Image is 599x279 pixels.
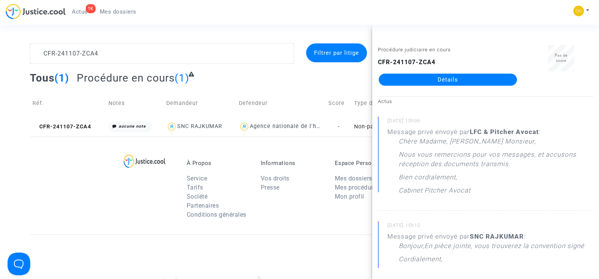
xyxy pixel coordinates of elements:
a: Mon profil [335,193,364,200]
b: CFR-241107-ZCA4 [378,59,435,66]
a: Partenaires [187,202,219,209]
span: Actus [72,8,88,15]
td: Score [326,90,351,117]
span: (1) [54,72,69,84]
a: Vos droits [261,175,289,182]
div: Agence nationale de l'habitat [250,123,333,129]
div: Message privé envoyé par : [387,127,593,199]
td: Demandeur [164,90,236,117]
p: Chère Madame, [PERSON_NAME] Monsieur, [399,137,536,150]
span: Pas de score [555,53,568,63]
td: Type de dossier [351,90,441,117]
p: Informations [261,160,323,166]
small: [DATE] 15h36 [387,117,593,127]
p: Bien cordialement, [399,173,457,186]
img: 84a266a8493598cb3cce1313e02c3431 [573,6,584,16]
a: Société [187,193,208,200]
iframe: Help Scout Beacon - Open [8,253,30,275]
a: Mes dossiers [335,175,372,182]
a: 1KActus [66,6,94,17]
a: Tarifs [187,184,203,191]
img: icon-user.svg [166,121,177,132]
b: SNC RAJKUMAR [470,233,524,240]
span: Tous [30,72,54,84]
p: Nous vous remercions pour vos messages, et accusons réception des documents transmis. [399,150,593,173]
p: Cordialement, [399,254,443,268]
div: 1K [86,4,96,13]
td: Defendeur [236,90,326,117]
small: Actus [378,99,392,104]
td: Notes [106,90,164,117]
p: En pièce jointe, vous trouverez la convention signé [424,241,584,254]
p: Espace Personnel [335,160,398,166]
a: Détails [379,74,517,86]
img: jc-logo.svg [6,4,66,19]
a: Mes dossiers [94,6,142,17]
p: À Propos [187,160,249,166]
a: Presse [261,184,280,191]
b: LFC & Pitcher Avocat [470,128,539,136]
td: Réf. [30,90,105,117]
span: Filtrer par litige [314,49,359,56]
p: Bonjour, [399,241,424,254]
a: Service [187,175,207,182]
span: (1) [175,72,189,84]
small: [DATE] 15h12 [387,222,593,232]
img: logo-lg.svg [124,154,166,168]
a: Mes procédures [335,184,380,191]
span: Mes dossiers [100,8,136,15]
div: Message privé envoyé par : [387,232,593,268]
div: SNC RAJKUMAR [177,123,222,129]
p: Cabinet Pitcher Avocat [399,186,471,199]
small: Procédure judiciaire en cours [378,47,451,52]
td: Non-paiement de MaPrimeRenov' par l'ANAH (mandataire) [351,117,441,137]
img: icon-user.svg [239,121,250,132]
i: aucune note [119,124,146,129]
a: Conditions générales [187,211,246,218]
span: - [338,123,340,130]
span: Procédure en cours [77,72,175,84]
span: CFR-241107-ZCA4 [33,123,91,130]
